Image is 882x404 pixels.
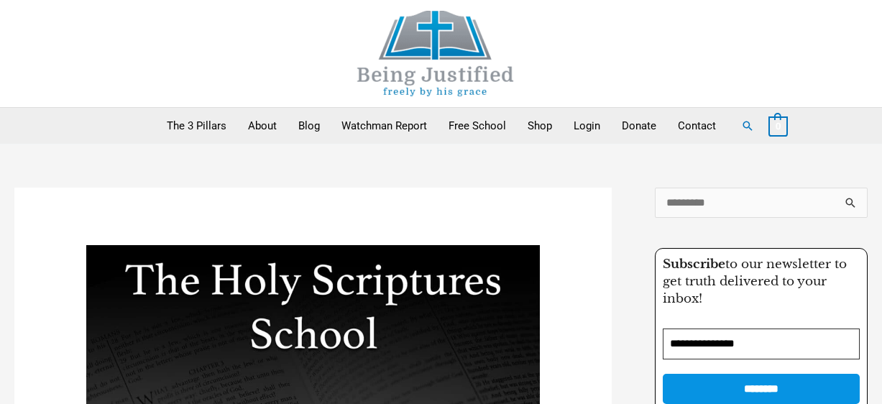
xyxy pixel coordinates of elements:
[776,121,781,132] span: 0
[663,329,860,359] input: Email Address *
[288,108,331,144] a: Blog
[611,108,667,144] a: Donate
[663,257,725,272] strong: Subscribe
[156,108,727,144] nav: Primary Site Navigation
[663,257,847,306] span: to our newsletter to get truth delivered to your inbox!
[331,108,438,144] a: Watchman Report
[237,108,288,144] a: About
[156,108,237,144] a: The 3 Pillars
[741,119,754,132] a: Search button
[328,11,543,96] img: Being Justified
[563,108,611,144] a: Login
[667,108,727,144] a: Contact
[438,108,517,144] a: Free School
[768,119,788,132] a: View Shopping Cart, empty
[517,108,563,144] a: Shop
